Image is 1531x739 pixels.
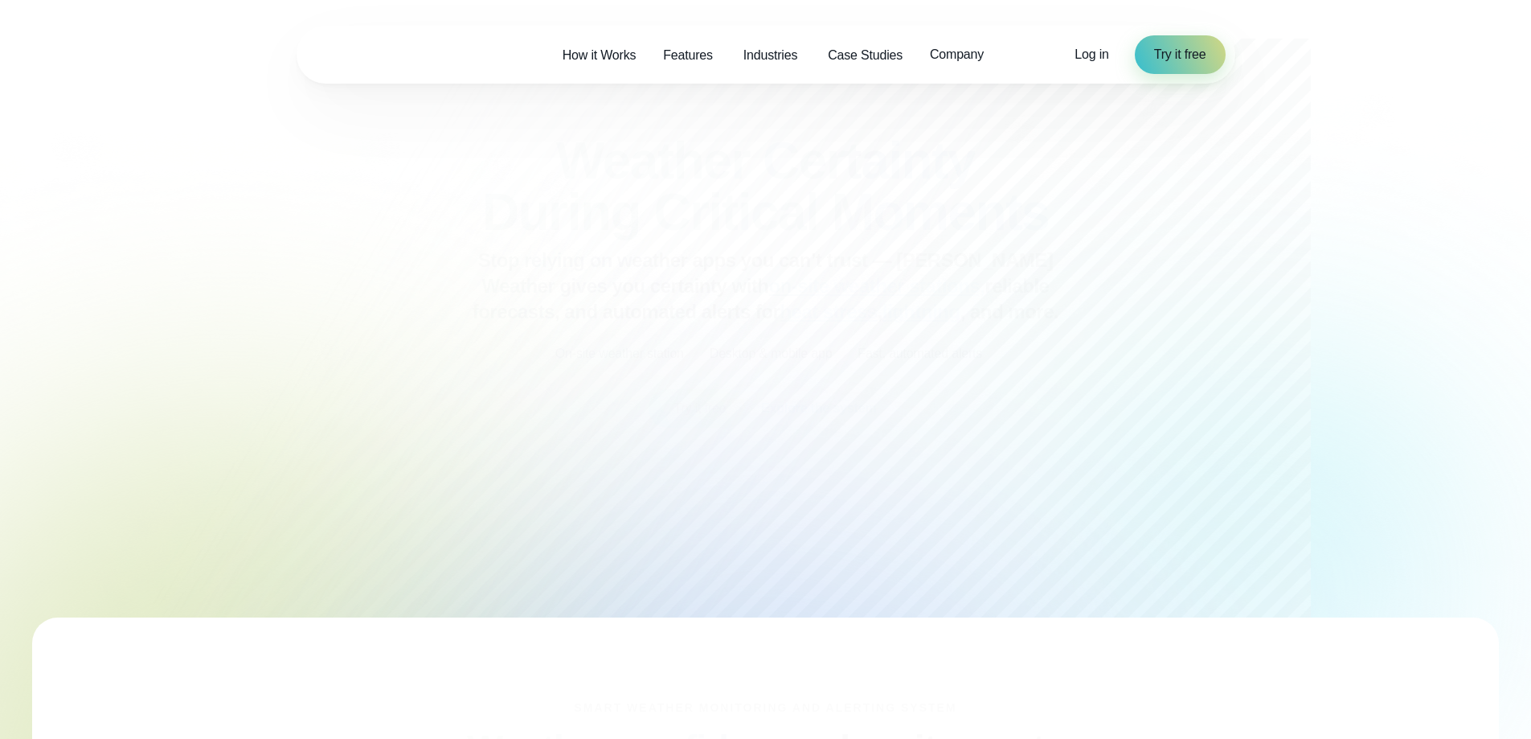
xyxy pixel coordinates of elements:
a: Case Studies [814,39,916,72]
span: Case Studies [828,46,903,65]
a: Log in [1075,45,1108,64]
span: Features [663,46,713,65]
a: Try it free [1135,35,1226,74]
span: Try it free [1154,45,1206,64]
span: Log in [1075,47,1108,61]
a: How it Works [549,39,650,72]
span: Industries [743,46,797,65]
span: How it Works [563,46,637,65]
span: Company [930,45,984,64]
